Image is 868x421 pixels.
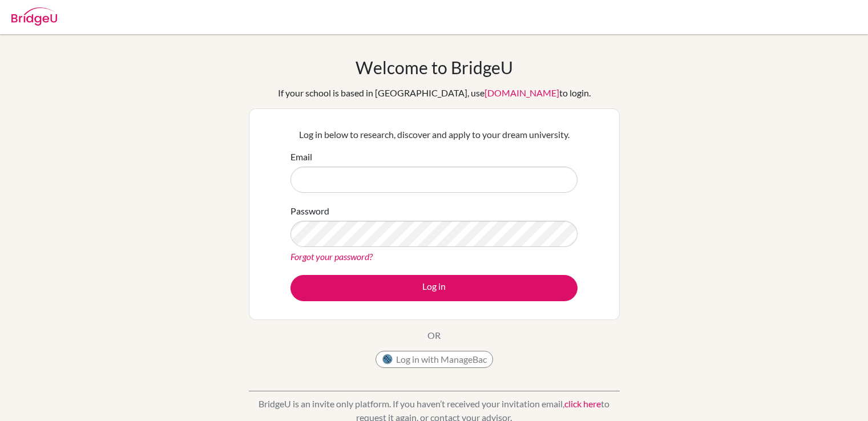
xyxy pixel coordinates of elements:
button: Log in with ManageBac [376,351,493,368]
a: Forgot your password? [290,251,373,262]
p: OR [427,329,441,342]
div: If your school is based in [GEOGRAPHIC_DATA], use to login. [278,86,591,100]
p: Log in below to research, discover and apply to your dream university. [290,128,578,141]
a: click here [564,398,601,409]
img: Bridge-U [11,7,57,26]
h1: Welcome to BridgeU [356,57,513,78]
button: Log in [290,275,578,301]
label: Email [290,150,312,164]
a: [DOMAIN_NAME] [485,87,559,98]
label: Password [290,204,329,218]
